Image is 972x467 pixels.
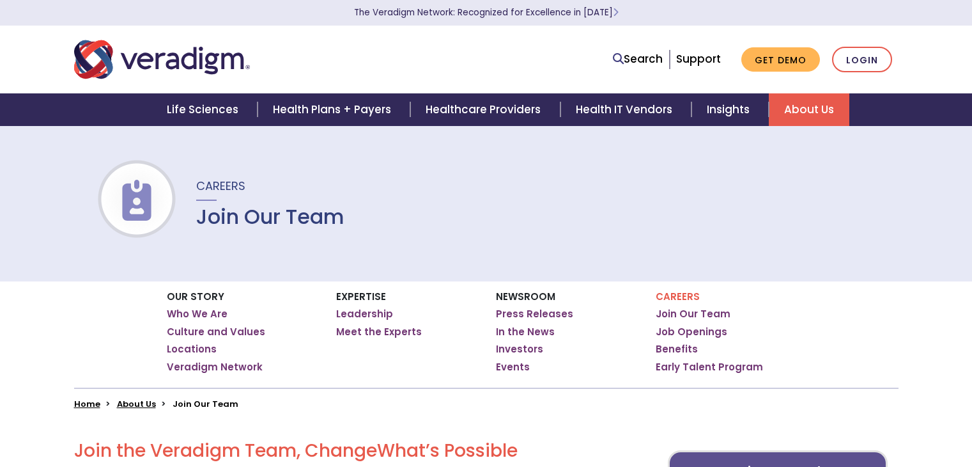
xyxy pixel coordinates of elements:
[196,205,344,229] h1: Join Our Team
[496,361,530,374] a: Events
[336,308,393,321] a: Leadership
[656,361,763,374] a: Early Talent Program
[354,6,619,19] a: The Veradigm Network: Recognized for Excellence in [DATE]Learn More
[496,343,543,356] a: Investors
[656,343,698,356] a: Benefits
[676,51,721,67] a: Support
[167,326,265,338] a: Culture and Values
[167,343,217,356] a: Locations
[496,326,555,338] a: In the News
[74,38,250,81] img: Veradigm logo
[560,93,691,126] a: Health IT Vendors
[656,326,727,338] a: Job Openings
[832,47,892,73] a: Login
[196,178,245,194] span: Careers
[377,438,518,463] span: What’s Possible
[613,51,663,68] a: Search
[691,93,769,126] a: Insights
[258,93,410,126] a: Health Plans + Payers
[741,47,820,72] a: Get Demo
[167,361,263,374] a: Veradigm Network
[74,440,596,462] h2: Join the Veradigm Team, Change
[117,398,156,410] a: About Us
[336,326,422,338] a: Meet the Experts
[151,93,258,126] a: Life Sciences
[769,93,849,126] a: About Us
[410,93,560,126] a: Healthcare Providers
[613,6,619,19] span: Learn More
[74,398,100,410] a: Home
[496,308,573,321] a: Press Releases
[656,308,730,321] a: Join Our Team
[167,308,228,321] a: Who We Are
